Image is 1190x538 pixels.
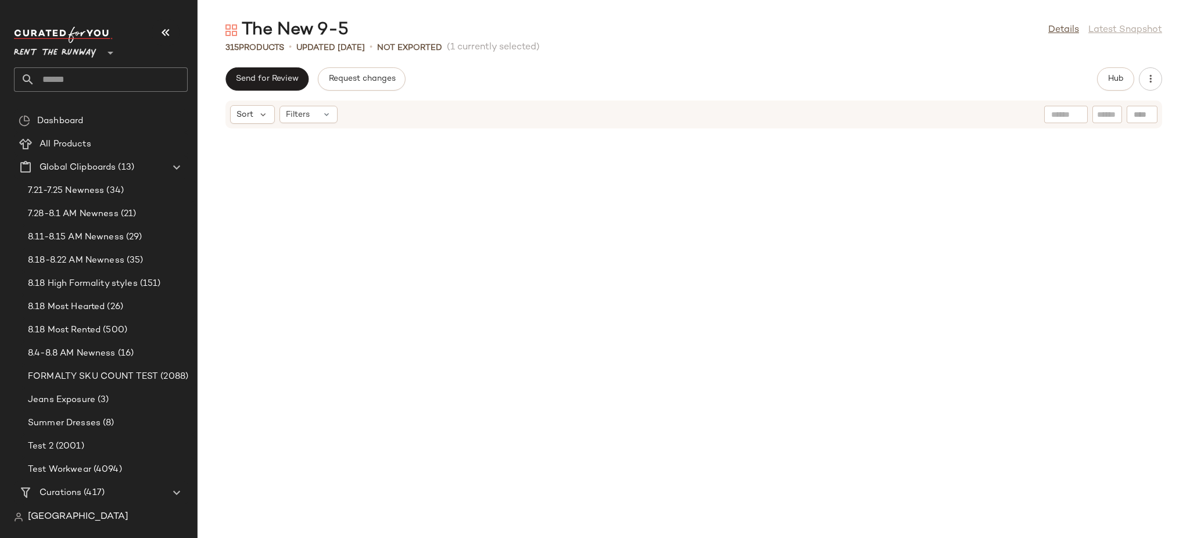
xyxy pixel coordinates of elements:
[101,324,127,337] span: (500)
[138,277,161,290] span: (151)
[14,512,23,522] img: svg%3e
[28,510,128,524] span: [GEOGRAPHIC_DATA]
[28,184,104,198] span: 7.21-7.25 Newness
[119,207,137,221] span: (21)
[28,440,53,453] span: Test 2
[225,19,349,42] div: The New 9-5
[328,74,395,84] span: Request changes
[28,463,91,476] span: Test Workwear
[447,41,540,55] span: (1 currently selected)
[28,254,124,267] span: 8.18-8.22 AM Newness
[28,207,119,221] span: 7.28-8.1 AM Newness
[28,417,101,430] span: Summer Dresses
[28,370,158,383] span: FORMALTY SKU COUNT TEST
[296,42,365,54] p: updated [DATE]
[53,440,84,453] span: (2001)
[105,300,123,314] span: (26)
[28,300,105,314] span: 8.18 Most Hearted
[14,40,96,60] span: Rent the Runway
[91,463,122,476] span: (4094)
[116,347,134,360] span: (16)
[370,41,372,55] span: •
[19,115,30,127] img: svg%3e
[28,231,124,244] span: 8.11-8.15 AM Newness
[236,109,253,121] span: Sort
[289,41,292,55] span: •
[116,161,134,174] span: (13)
[28,324,101,337] span: 8.18 Most Rented
[101,417,114,430] span: (8)
[40,486,81,500] span: Curations
[377,42,442,54] p: Not Exported
[14,27,113,43] img: cfy_white_logo.C9jOOHJF.svg
[225,44,239,52] span: 315
[286,109,310,121] span: Filters
[40,138,91,151] span: All Products
[28,347,116,360] span: 8.4-8.8 AM Newness
[235,74,299,84] span: Send for Review
[95,393,109,407] span: (3)
[225,42,284,54] div: Products
[40,161,116,174] span: Global Clipboards
[124,254,144,267] span: (35)
[1107,74,1124,84] span: Hub
[28,393,95,407] span: Jeans Exposure
[225,24,237,36] img: svg%3e
[225,67,309,91] button: Send for Review
[28,277,138,290] span: 8.18 High Formality styles
[37,114,83,128] span: Dashboard
[1048,23,1079,37] a: Details
[158,370,188,383] span: (2088)
[124,231,142,244] span: (29)
[81,486,105,500] span: (417)
[1097,67,1134,91] button: Hub
[318,67,405,91] button: Request changes
[104,184,124,198] span: (34)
